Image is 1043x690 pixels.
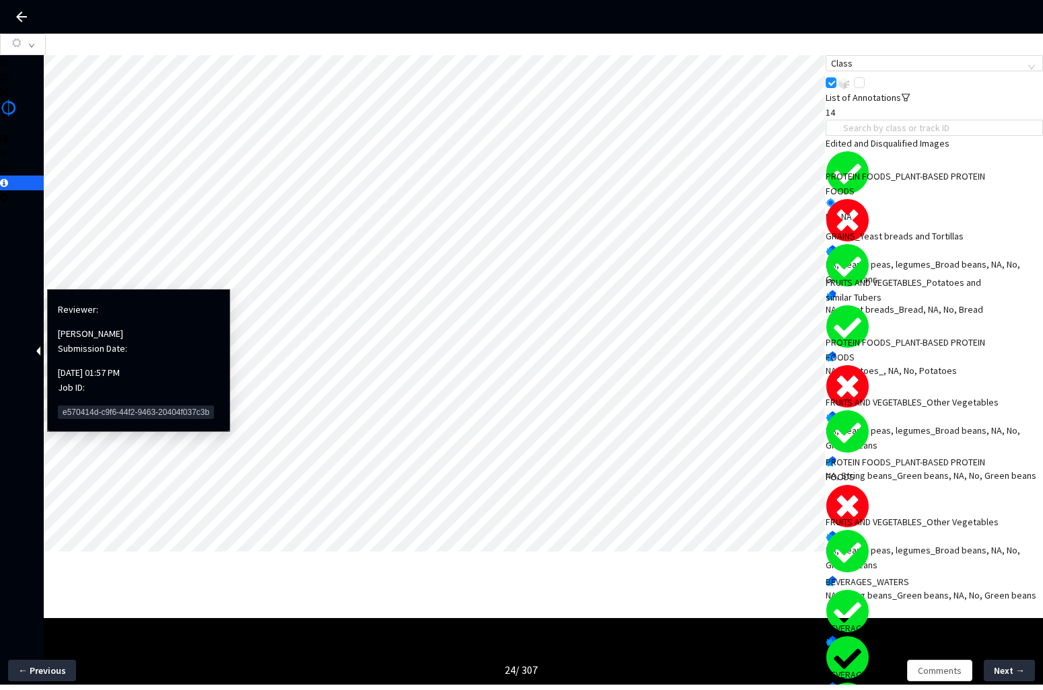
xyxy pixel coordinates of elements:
[58,326,219,341] div: [PERSON_NAME]
[826,105,1043,120] div: 14
[58,380,219,395] p: Job ID:
[58,406,214,419] span: e570414d-c9f6-44f2-9463-20404f037c3b
[58,302,219,317] p: Reviewer:
[58,341,219,356] p: Submission Date:
[58,365,219,380] div: [DATE] 01:57 PM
